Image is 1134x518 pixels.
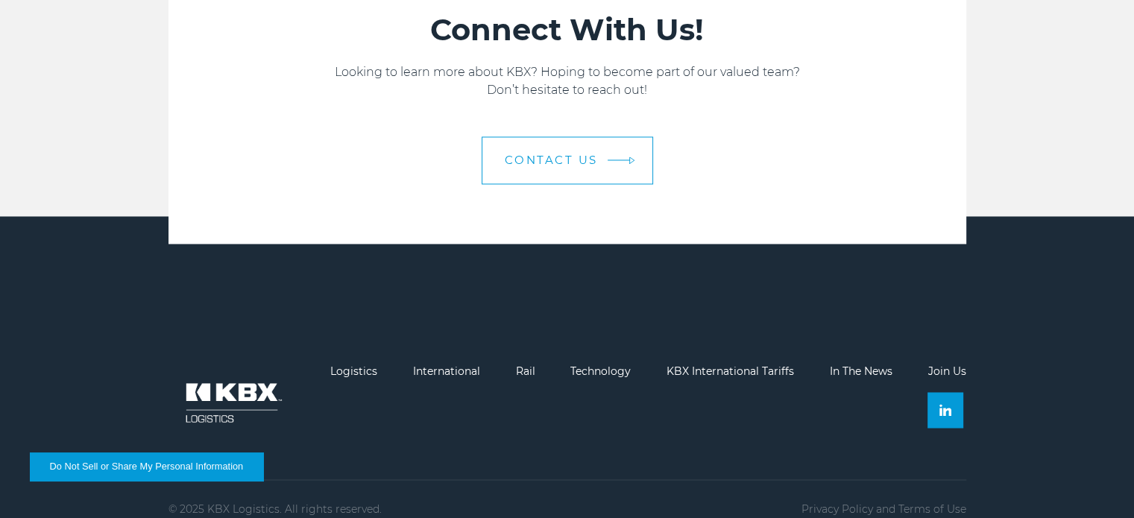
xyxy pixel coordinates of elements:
p: Looking to learn more about KBX? Hoping to become part of our valued team? Don’t hesitate to reac... [168,63,966,99]
a: Rail [516,364,535,378]
button: Do Not Sell or Share My Personal Information [30,452,263,481]
a: Terms of Use [898,502,966,515]
h2: Connect With Us! [168,11,966,48]
img: kbx logo [168,365,295,440]
span: and [876,502,895,515]
p: © 2025 KBX Logistics. All rights reserved. [168,502,382,514]
a: Privacy Policy [801,502,873,515]
a: International [413,364,480,378]
span: Contact us [505,154,598,165]
a: KBX International Tariffs [667,364,794,378]
img: arrow [629,156,634,164]
a: Logistics [330,364,377,378]
a: Join Us [927,364,966,378]
a: Contact us arrow arrow [482,136,653,184]
a: Technology [570,364,631,378]
img: Linkedin [939,404,951,416]
a: In The News [830,364,892,378]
